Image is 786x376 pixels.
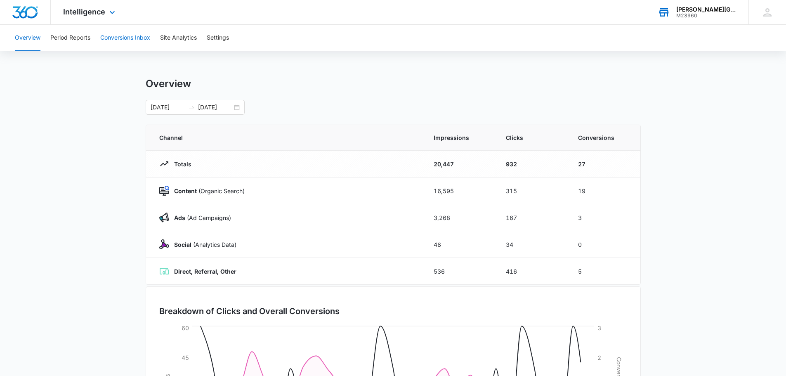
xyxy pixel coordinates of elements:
p: Totals [169,160,191,168]
td: 167 [496,204,568,231]
td: 16,595 [424,177,496,204]
button: Site Analytics [160,25,197,51]
button: Overview [15,25,40,51]
p: (Organic Search) [169,187,245,195]
td: 3 [568,204,640,231]
div: account name [676,6,736,13]
span: Intelligence [63,7,105,16]
p: (Ad Campaigns) [169,213,231,222]
h1: Overview [146,78,191,90]
td: 19 [568,177,640,204]
span: to [188,104,195,111]
img: Ads [159,213,169,222]
img: Content [159,186,169,196]
img: Social [159,239,169,249]
td: 315 [496,177,568,204]
span: Conversions [578,133,627,142]
tspan: 2 [597,354,601,361]
tspan: 60 [182,324,189,331]
td: 0 [568,231,640,258]
td: 34 [496,231,568,258]
td: 932 [496,151,568,177]
td: 416 [496,258,568,285]
input: Start date [151,103,185,112]
strong: Direct, Referral, Other [174,268,236,275]
button: Period Reports [50,25,90,51]
td: 3,268 [424,204,496,231]
button: Settings [207,25,229,51]
strong: Content [174,187,197,194]
strong: Ads [174,214,185,221]
tspan: 3 [597,324,601,331]
td: 5 [568,258,640,285]
td: 536 [424,258,496,285]
span: swap-right [188,104,195,111]
tspan: 45 [182,354,189,361]
td: 20,447 [424,151,496,177]
p: (Analytics Data) [169,240,236,249]
strong: Social [174,241,191,248]
span: Impressions [434,133,486,142]
div: account id [676,13,736,19]
h3: Breakdown of Clicks and Overall Conversions [159,305,340,317]
button: Conversions Inbox [100,25,150,51]
td: 27 [568,151,640,177]
span: Channel [159,133,414,142]
td: 48 [424,231,496,258]
span: Clicks [506,133,558,142]
input: End date [198,103,232,112]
